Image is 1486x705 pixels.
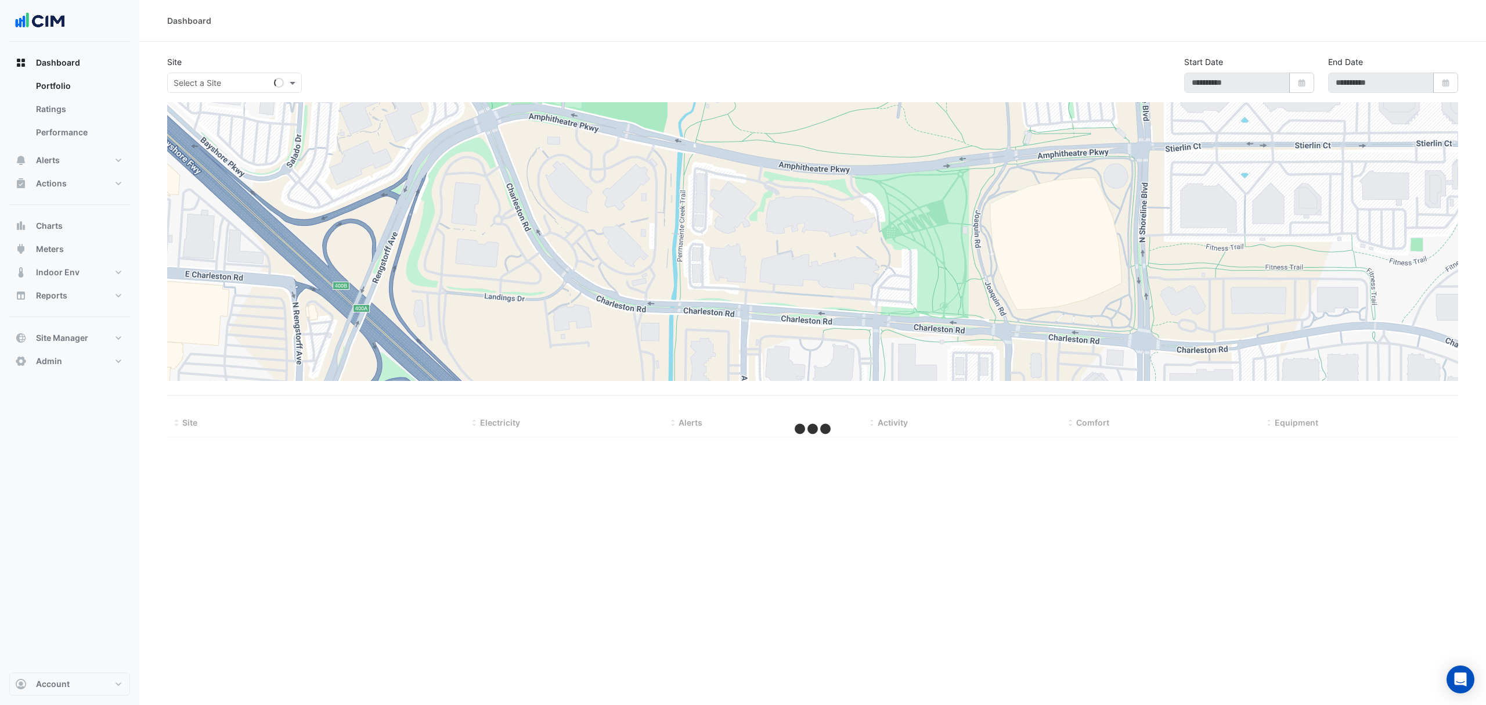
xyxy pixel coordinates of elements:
[36,178,67,189] span: Actions
[1184,56,1223,68] label: Start Date
[9,238,130,261] button: Meters
[36,154,60,166] span: Alerts
[27,98,130,121] a: Ratings
[679,418,702,427] span: Alerts
[15,332,27,344] app-icon: Site Manager
[9,51,130,74] button: Dashboard
[15,57,27,69] app-icon: Dashboard
[9,326,130,350] button: Site Manager
[878,418,908,427] span: Activity
[15,220,27,232] app-icon: Charts
[36,220,63,232] span: Charts
[9,350,130,373] button: Admin
[9,284,130,307] button: Reports
[36,355,62,367] span: Admin
[1328,56,1363,68] label: End Date
[36,332,88,344] span: Site Manager
[9,261,130,284] button: Indoor Env
[182,418,197,427] span: Site
[9,214,130,238] button: Charts
[1447,666,1474,693] div: Open Intercom Messenger
[27,121,130,144] a: Performance
[1076,418,1109,427] span: Comfort
[15,178,27,189] app-icon: Actions
[36,57,80,69] span: Dashboard
[15,355,27,367] app-icon: Admin
[15,243,27,255] app-icon: Meters
[167,15,211,27] div: Dashboard
[15,154,27,166] app-icon: Alerts
[15,290,27,301] app-icon: Reports
[14,9,66,33] img: Company Logo
[27,74,130,98] a: Portfolio
[36,678,70,690] span: Account
[9,74,130,149] div: Dashboard
[167,56,182,68] label: Site
[1275,418,1318,427] span: Equipment
[9,172,130,195] button: Actions
[15,267,27,278] app-icon: Indoor Env
[480,418,520,427] span: Electricity
[36,290,67,301] span: Reports
[9,149,130,172] button: Alerts
[9,672,130,696] button: Account
[36,243,64,255] span: Meters
[36,267,80,278] span: Indoor Env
